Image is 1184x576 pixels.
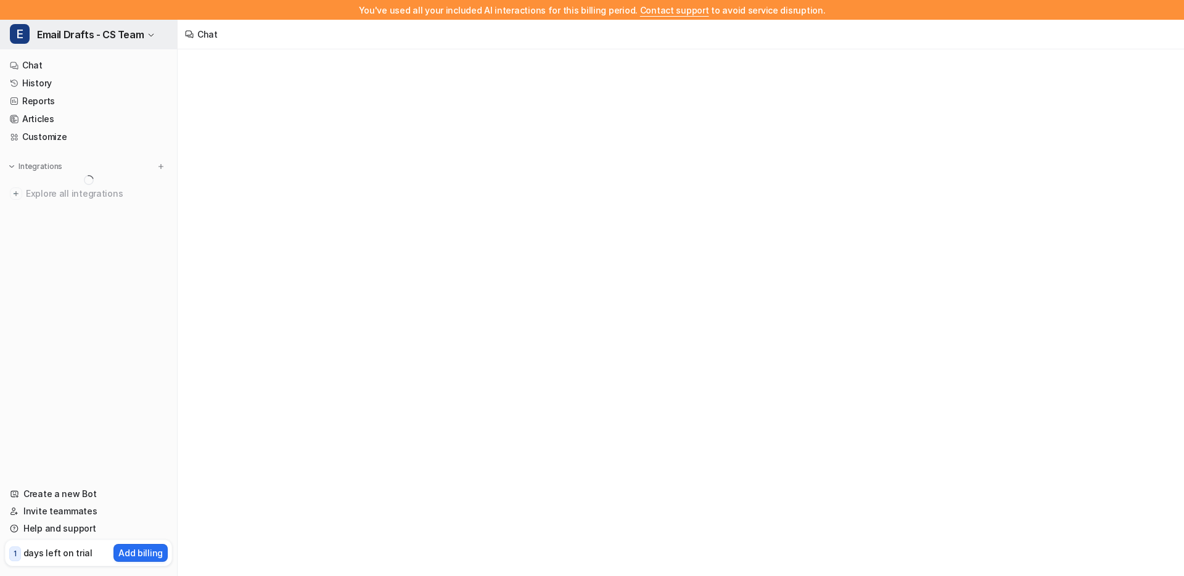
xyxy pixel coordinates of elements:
[5,57,172,74] a: Chat
[5,503,172,520] a: Invite teammates
[640,5,709,15] span: Contact support
[26,184,167,204] span: Explore all integrations
[14,548,17,559] p: 1
[5,128,172,146] a: Customize
[37,26,144,43] span: Email Drafts - CS Team
[7,162,16,171] img: expand menu
[5,110,172,128] a: Articles
[118,546,163,559] p: Add billing
[10,24,30,44] span: E
[5,520,172,537] a: Help and support
[5,93,172,110] a: Reports
[10,187,22,200] img: explore all integrations
[5,160,66,173] button: Integrations
[23,546,92,559] p: days left on trial
[18,162,62,171] p: Integrations
[113,544,168,562] button: Add billing
[5,185,172,202] a: Explore all integrations
[5,75,172,92] a: History
[197,28,218,41] div: Chat
[5,485,172,503] a: Create a new Bot
[157,162,165,171] img: menu_add.svg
